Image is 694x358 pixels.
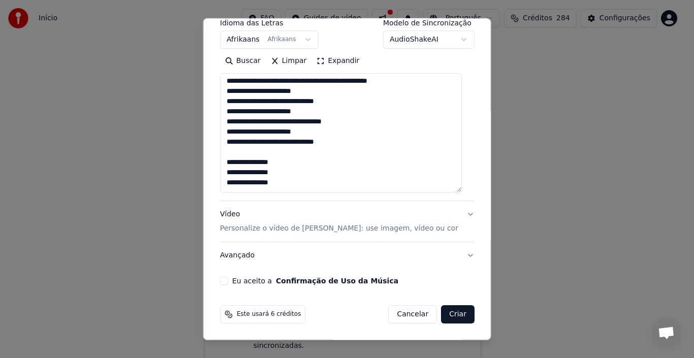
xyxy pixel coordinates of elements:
[237,310,301,318] span: Este usará 6 créditos
[276,277,398,284] button: Eu aceito a
[220,53,266,69] button: Buscar
[220,19,475,201] div: LetrasForneça letras de canções ou selecione um modelo de auto letras
[220,223,458,234] p: Personalize o vídeo de [PERSON_NAME]: use imagem, vídeo ou cor
[388,305,437,323] button: Cancelar
[220,201,475,242] button: VídeoPersonalize o vídeo de [PERSON_NAME]: use imagem, vídeo ou cor
[441,305,475,323] button: Criar
[265,53,311,69] button: Limpar
[220,209,458,234] div: Vídeo
[383,19,474,26] label: Modelo de Sincronização
[311,53,364,69] button: Expandir
[232,277,398,284] label: Eu aceito a
[220,19,319,26] label: Idioma das Letras
[220,242,475,269] button: Avançado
